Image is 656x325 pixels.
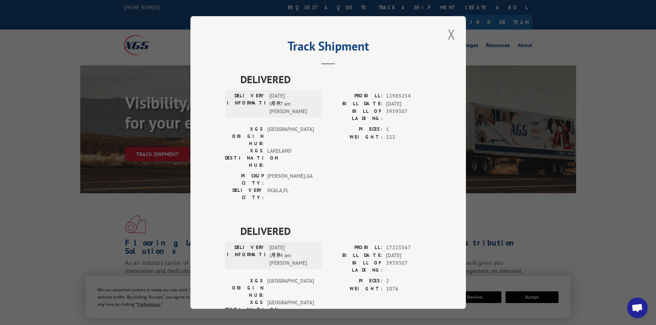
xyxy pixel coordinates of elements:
label: XGS DESTINATION HUB: [225,147,264,169]
span: 5939307 [386,108,431,122]
span: 5939307 [386,259,431,274]
label: DELIVERY INFORMATION: [227,244,266,267]
label: BILL OF LADING: [328,108,383,122]
span: [GEOGRAPHIC_DATA] [267,126,314,147]
label: XGS DESTINATION HUB: [225,299,264,321]
a: Open chat [627,297,648,318]
span: [PERSON_NAME] , GA [267,172,314,187]
span: 323 [386,133,431,141]
span: [DATE] 08:47 am [PERSON_NAME] [269,92,316,116]
span: 12985254 [386,92,431,100]
h2: Track Shipment [225,41,431,54]
label: PIECES: [328,277,383,285]
label: XGS ORIGIN HUB: [225,277,264,299]
span: 1076 [386,285,431,293]
label: PROBILL: [328,92,383,100]
span: [GEOGRAPHIC_DATA] [267,299,314,321]
label: WEIGHT: [328,285,383,293]
label: PIECES: [328,126,383,133]
span: [DATE] 11:54 am [PERSON_NAME] [269,244,316,267]
button: Close modal [446,25,457,44]
span: [DATE] [386,100,431,108]
span: DELIVERED [240,223,431,239]
label: XGS ORIGIN HUB: [225,126,264,147]
label: BILL DATE: [328,100,383,108]
span: 2 [386,277,431,285]
span: OCALA , FL [267,187,314,201]
label: DELIVERY CITY: [225,187,264,201]
label: BILL DATE: [328,252,383,260]
span: [GEOGRAPHIC_DATA] [267,277,314,299]
span: [DATE] [386,252,431,260]
label: BILL OF LADING: [328,259,383,274]
span: LAKELAND [267,147,314,169]
span: 1 [386,126,431,133]
label: WEIGHT: [328,133,383,141]
label: DELIVERY INFORMATION: [227,92,266,116]
span: 17223567 [386,244,431,252]
label: PROBILL: [328,244,383,252]
span: DELIVERED [240,72,431,87]
label: PICKUP CITY: [225,172,264,187]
